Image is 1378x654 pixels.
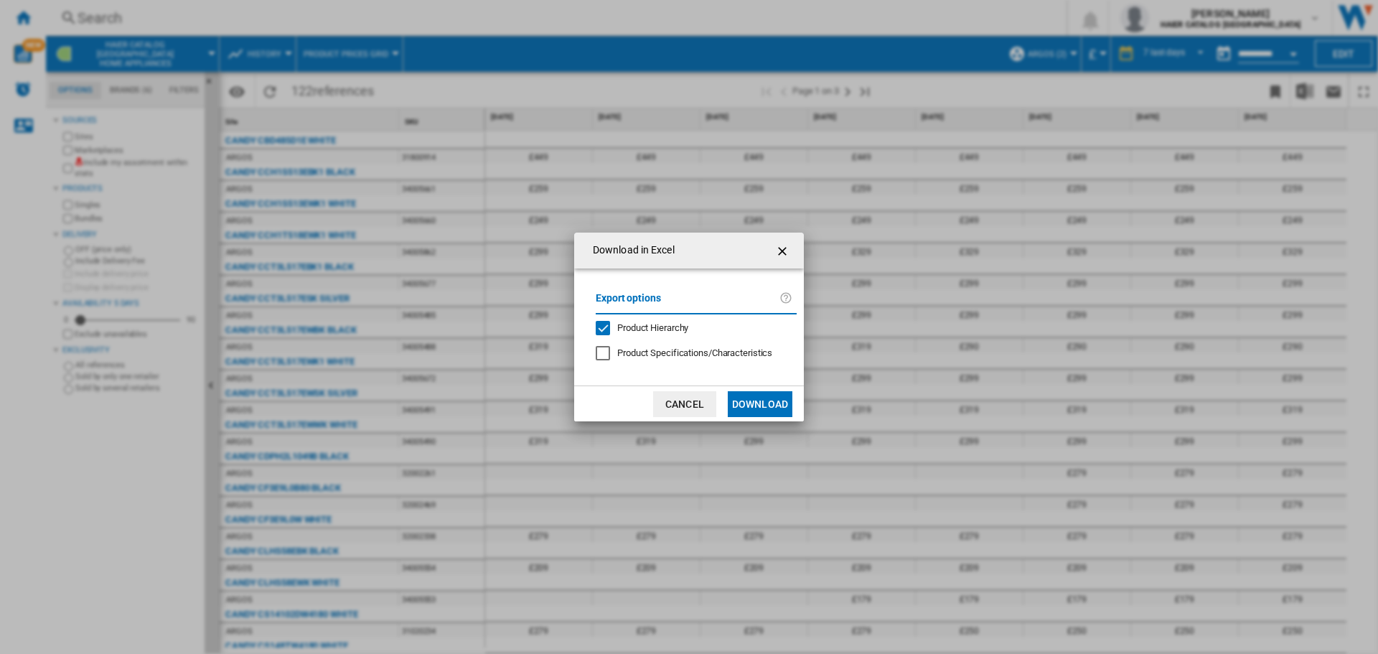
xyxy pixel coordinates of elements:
[775,243,792,260] ng-md-icon: getI18NText('BUTTONS.CLOSE_DIALOG')
[653,391,716,417] button: Cancel
[728,391,792,417] button: Download
[617,347,772,360] div: Only applies to Category View
[596,290,779,317] label: Export options
[596,322,785,335] md-checkbox: Product Hierarchy
[769,236,798,265] button: getI18NText('BUTTONS.CLOSE_DIALOG')
[617,322,688,333] span: Product Hierarchy
[617,347,772,358] span: Product Specifications/Characteristics
[586,243,675,258] h4: Download in Excel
